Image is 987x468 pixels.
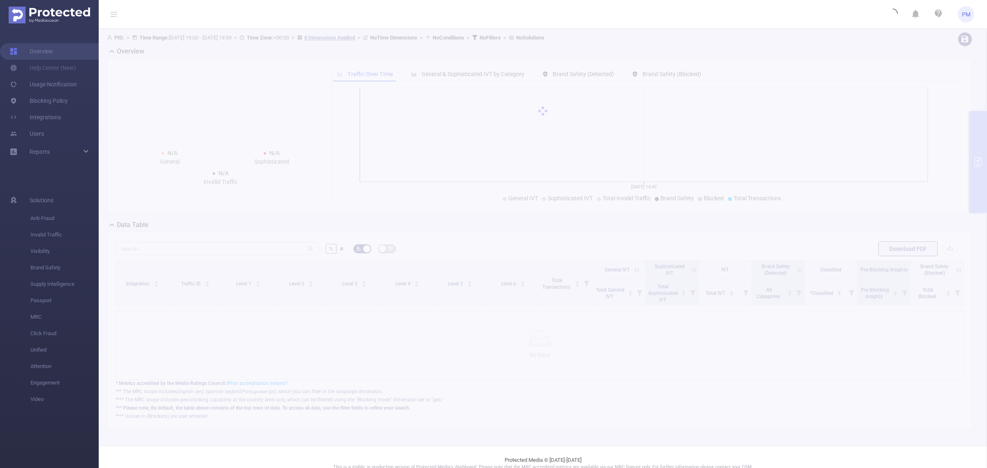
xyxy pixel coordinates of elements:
[10,43,53,60] a: Overview
[30,358,99,375] span: Attention
[30,325,99,342] span: Click Fraud
[30,148,50,155] span: Reports
[30,243,99,259] span: Visibility
[30,292,99,309] span: Passport
[30,192,53,209] span: Solutions
[30,210,99,227] span: Anti-Fraud
[30,342,99,358] span: Unified
[10,76,77,93] a: Usage Notification
[30,276,99,292] span: Supply Intelligence
[30,391,99,408] span: Video
[30,227,99,243] span: Invalid Traffic
[10,125,44,142] a: Users
[9,7,90,23] img: Protected Media
[30,375,99,391] span: Engagement
[888,9,898,20] i: icon: loading
[30,144,50,160] a: Reports
[962,6,971,23] span: PM
[30,259,99,276] span: Brand Safety
[10,109,61,125] a: Integrations
[10,93,68,109] a: Blocking Policy
[30,309,99,325] span: MRC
